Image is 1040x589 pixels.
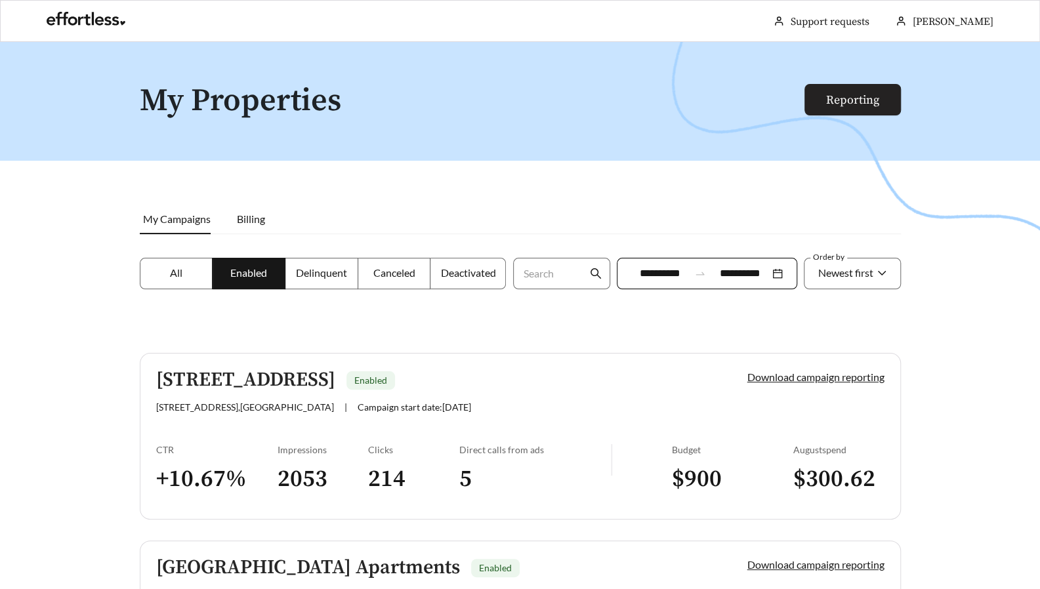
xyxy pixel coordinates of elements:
h1: My Properties [140,84,806,119]
span: My Campaigns [143,213,211,225]
a: Reporting [826,92,879,108]
span: [PERSON_NAME] [913,15,993,28]
span: [STREET_ADDRESS] , [GEOGRAPHIC_DATA] [156,401,334,413]
span: Campaign start date: [DATE] [358,401,471,413]
span: Canceled [373,266,415,279]
div: August spend [793,444,884,455]
span: to [694,268,706,279]
span: Enabled [354,375,387,386]
h5: [STREET_ADDRESS] [156,369,335,391]
a: Support requests [791,15,869,28]
span: search [590,268,602,279]
button: Reporting [804,84,901,115]
span: Billing [237,213,265,225]
h3: $ 300.62 [793,464,884,494]
span: | [344,401,347,413]
h3: + 10.67 % [156,464,278,494]
div: Clicks [368,444,459,455]
span: Deactivated [440,266,495,279]
span: Enabled [230,266,267,279]
div: Direct calls from ads [459,444,611,455]
div: Impressions [278,444,369,455]
div: CTR [156,444,278,455]
a: [STREET_ADDRESS]Enabled[STREET_ADDRESS],[GEOGRAPHIC_DATA]|Campaign start date:[DATE]Download camp... [140,353,901,519]
div: Budget [672,444,793,455]
a: Download campaign reporting [747,371,884,383]
span: Newest first [818,266,873,279]
h5: [GEOGRAPHIC_DATA] Apartments [156,557,460,579]
a: Download campaign reporting [747,558,884,571]
span: Delinquent [296,266,347,279]
span: All [170,266,182,279]
h3: 214 [368,464,459,494]
span: swap-right [694,268,706,279]
span: Enabled [479,562,512,573]
h3: 2053 [278,464,369,494]
img: line [611,444,612,476]
h3: 5 [459,464,611,494]
h3: $ 900 [672,464,793,494]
